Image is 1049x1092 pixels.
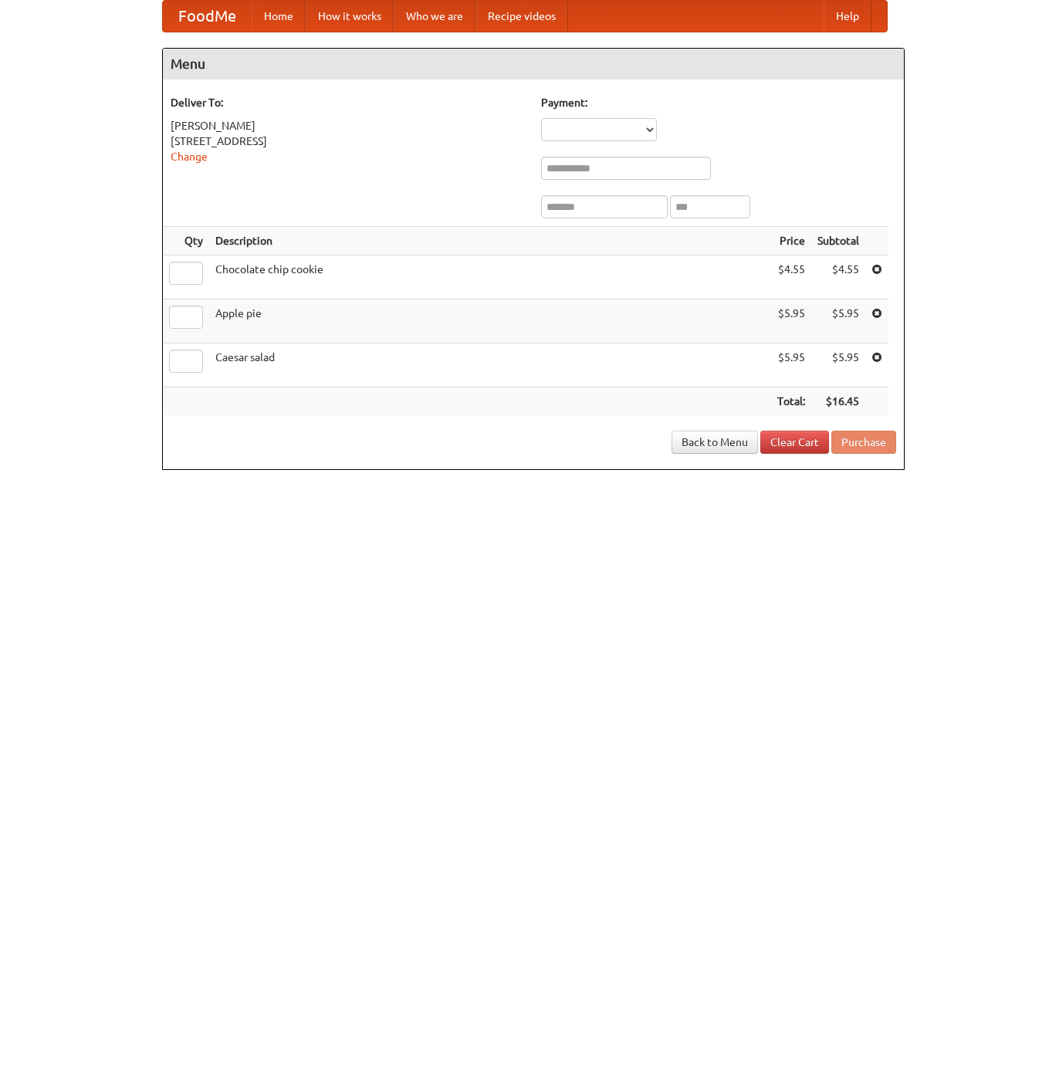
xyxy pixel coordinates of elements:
[163,227,209,255] th: Qty
[771,343,811,387] td: $5.95
[171,134,526,149] div: [STREET_ADDRESS]
[171,95,526,110] h5: Deliver To:
[811,299,865,343] td: $5.95
[771,255,811,299] td: $4.55
[811,227,865,255] th: Subtotal
[760,431,829,454] a: Clear Cart
[209,343,771,387] td: Caesar salad
[163,1,252,32] a: FoodMe
[771,227,811,255] th: Price
[163,49,904,79] h4: Menu
[475,1,568,32] a: Recipe videos
[831,431,896,454] button: Purchase
[252,1,306,32] a: Home
[811,255,865,299] td: $4.55
[811,343,865,387] td: $5.95
[209,227,771,255] th: Description
[771,299,811,343] td: $5.95
[811,387,865,416] th: $16.45
[306,1,394,32] a: How it works
[394,1,475,32] a: Who we are
[171,150,208,163] a: Change
[824,1,871,32] a: Help
[672,431,758,454] a: Back to Menu
[209,299,771,343] td: Apple pie
[541,95,896,110] h5: Payment:
[209,255,771,299] td: Chocolate chip cookie
[171,118,526,134] div: [PERSON_NAME]
[771,387,811,416] th: Total:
